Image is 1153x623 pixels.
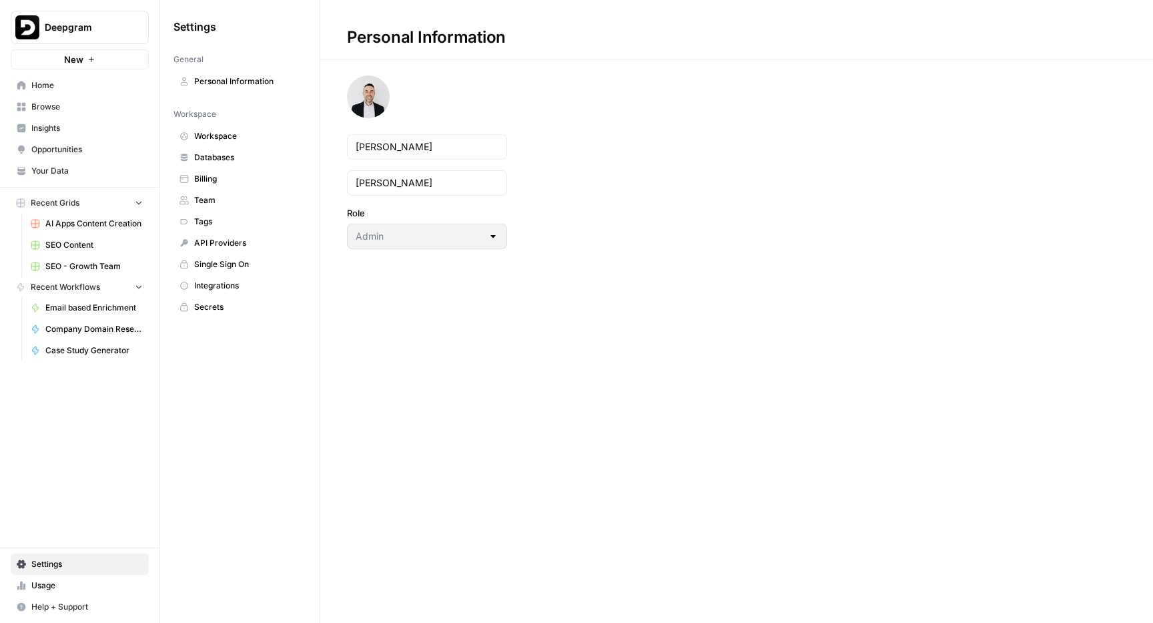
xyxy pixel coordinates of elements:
[31,165,143,177] span: Your Data
[173,190,306,211] a: Team
[25,234,149,256] a: SEO Content
[173,53,204,65] span: General
[173,254,306,275] a: Single Sign On
[45,345,143,357] span: Case Study Generator
[11,277,149,297] button: Recent Workflows
[347,75,390,118] img: avatar
[194,258,300,270] span: Single Sign On
[31,601,143,613] span: Help + Support
[194,237,300,249] span: API Providers
[194,152,300,164] span: Databases
[11,118,149,139] a: Insights
[15,15,39,39] img: Deepgram Logo
[173,211,306,232] a: Tags
[11,96,149,118] a: Browse
[11,49,149,69] button: New
[64,53,83,66] span: New
[11,193,149,213] button: Recent Grids
[173,232,306,254] a: API Providers
[25,340,149,361] a: Case Study Generator
[347,206,507,220] label: Role
[45,21,125,34] span: Deepgram
[45,239,143,251] span: SEO Content
[31,144,143,156] span: Opportunities
[194,280,300,292] span: Integrations
[45,323,143,335] span: Company Domain Researcher
[173,126,306,147] a: Workspace
[11,11,149,44] button: Workspace: Deepgram
[31,101,143,113] span: Browse
[11,575,149,596] a: Usage
[31,580,143,592] span: Usage
[31,558,143,570] span: Settings
[194,301,300,313] span: Secrets
[45,260,143,272] span: SEO - Growth Team
[194,194,300,206] span: Team
[11,139,149,160] a: Opportunities
[25,256,149,277] a: SEO - Growth Team
[11,554,149,575] a: Settings
[25,213,149,234] a: AI Apps Content Creation
[173,147,306,168] a: Databases
[173,108,216,120] span: Workspace
[25,319,149,340] a: Company Domain Researcher
[194,216,300,228] span: Tags
[194,75,300,87] span: Personal Information
[45,302,143,314] span: Email based Enrichment
[31,122,143,134] span: Insights
[194,173,300,185] span: Billing
[173,275,306,296] a: Integrations
[173,71,306,92] a: Personal Information
[173,296,306,318] a: Secrets
[194,130,300,142] span: Workspace
[45,218,143,230] span: AI Apps Content Creation
[31,79,143,91] span: Home
[11,596,149,618] button: Help + Support
[173,168,306,190] a: Billing
[173,19,216,35] span: Settings
[25,297,149,319] a: Email based Enrichment
[11,160,149,182] a: Your Data
[31,197,79,209] span: Recent Grids
[31,281,100,293] span: Recent Workflows
[11,75,149,96] a: Home
[320,27,532,48] div: Personal Information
